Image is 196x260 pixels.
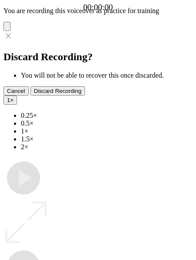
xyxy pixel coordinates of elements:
button: Discard Recording [30,86,85,96]
button: 1× [3,96,17,105]
li: 1× [21,127,193,135]
li: You will not be able to recover this once discarded. [21,72,193,79]
li: 0.25× [21,112,193,120]
li: 0.5× [21,120,193,127]
li: 2× [21,143,193,151]
button: Cancel [3,86,29,96]
span: 1 [7,97,10,103]
h2: Discard Recording? [3,51,193,63]
a: 00:00:00 [83,3,113,12]
p: You are recording this voiceover as practice for training [3,7,193,15]
li: 1.5× [21,135,193,143]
